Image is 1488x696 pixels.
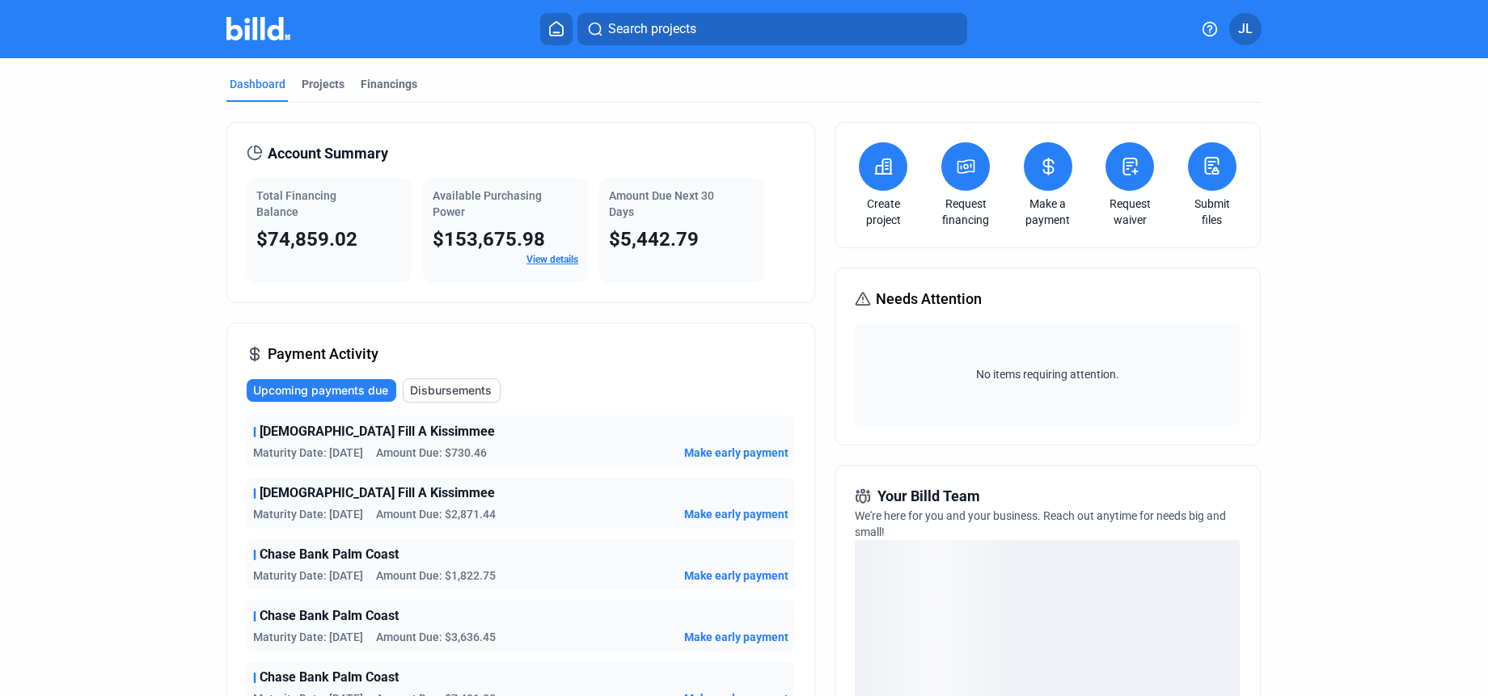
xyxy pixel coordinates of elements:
span: Chase Bank Palm Coast [260,545,399,564]
span: Available Purchasing Power [433,189,542,218]
span: $153,675.98 [433,228,545,251]
a: Make a payment [1020,196,1076,228]
button: Make early payment [684,445,788,461]
span: [DEMOGRAPHIC_DATA] Fill A Kissimmee [260,483,495,503]
span: We're here for you and your business. Reach out anytime for needs big and small! [855,509,1226,538]
span: Maturity Date: [DATE] [253,445,363,461]
span: Maturity Date: [DATE] [253,506,363,522]
span: Search projects [608,19,696,39]
a: Request waiver [1101,196,1158,228]
span: Total Financing Balance [256,189,336,218]
span: Your Billd Team [877,485,980,508]
a: View details [526,254,578,265]
div: Dashboard [230,76,285,92]
a: Request financing [937,196,994,228]
button: Disbursements [403,378,501,403]
button: Make early payment [684,629,788,645]
span: Upcoming payments due [253,382,388,399]
span: JL [1238,19,1253,39]
span: Amount Due: $730.46 [376,445,487,461]
button: Upcoming payments due [247,379,396,402]
span: Chase Bank Palm Coast [260,606,399,626]
span: Needs Attention [876,288,982,310]
span: Account Summary [268,142,388,165]
div: Projects [302,76,345,92]
span: Amount Due: $3,636.45 [376,629,496,645]
button: Make early payment [684,506,788,522]
span: Maturity Date: [DATE] [253,629,363,645]
span: Amount Due Next 30 Days [609,189,714,218]
img: Billd Company Logo [226,17,290,40]
div: Financings [361,76,417,92]
span: Amount Due: $2,871.44 [376,506,496,522]
span: Disbursements [410,382,492,399]
span: Chase Bank Palm Coast [260,668,399,687]
span: Payment Activity [268,343,378,365]
span: $74,859.02 [256,228,357,251]
span: Amount Due: $1,822.75 [376,567,496,584]
span: Maturity Date: [DATE] [253,567,363,584]
span: [DEMOGRAPHIC_DATA] Fill A Kissimmee [260,422,495,441]
button: Search projects [577,13,967,45]
span: $5,442.79 [609,228,699,251]
button: JL [1229,13,1262,45]
a: Create project [855,196,911,228]
a: Submit files [1184,196,1241,228]
button: Make early payment [684,567,788,584]
span: No items requiring attention. [861,366,1233,382]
